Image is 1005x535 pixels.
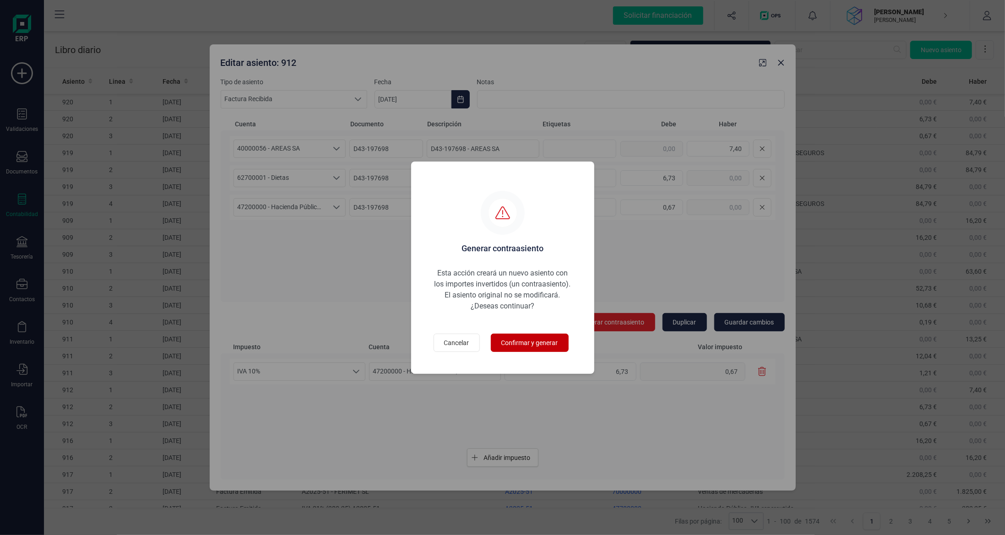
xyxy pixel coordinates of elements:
span: Confirmar y generar [501,338,558,347]
p: Generar contraasiento [433,242,572,255]
div: Esta acción creará un nuevo asiento con los importes invertidos (un contraasiento). El asiento or... [433,268,572,312]
button: Confirmar y generar [491,334,569,352]
button: Cancelar [434,334,480,352]
span: Cancelar [444,338,469,347]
